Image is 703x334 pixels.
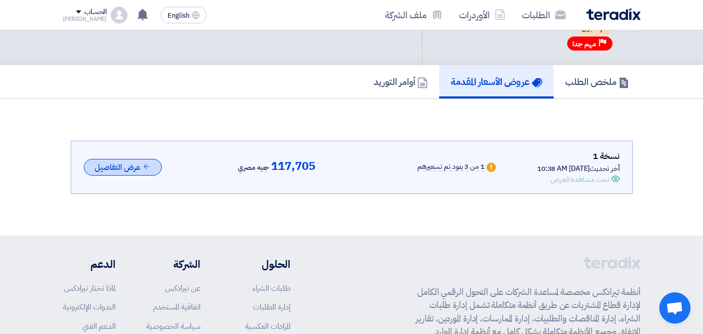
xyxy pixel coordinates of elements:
[451,3,514,27] a: الأوردرات
[554,65,641,98] a: ملخص الطلب
[63,16,107,22] div: [PERSON_NAME]
[537,150,620,163] div: نسخة 1
[451,76,542,88] h5: عروض الأسعار المقدمة
[417,163,484,171] div: 1 من 3 بنود تم تسعيرهم
[439,65,554,98] a: عروض الأسعار المقدمة
[659,292,691,324] a: Open chat
[84,159,162,176] button: عرض التفاصيل
[514,3,574,27] a: الطلبات
[245,320,290,332] a: المزادات العكسية
[63,256,116,272] li: الدعم
[232,256,290,272] li: الحلول
[146,256,200,272] li: الشركة
[168,12,189,19] span: English
[82,320,116,332] a: الدعم الفني
[111,7,127,23] img: profile_test.png
[252,282,290,294] a: طلبات الشراء
[253,301,290,313] a: إدارة الطلبات
[238,162,269,174] span: جنيه مصري
[537,163,620,174] div: أخر تحديث [DATE] 10:38 AM
[84,8,107,17] div: الحساب
[146,320,200,332] a: سياسة الخصوصية
[572,39,596,49] span: مهم جدا
[551,174,609,185] div: تمت مشاهدة العرض
[63,301,116,313] a: الندوات الإلكترونية
[374,76,428,88] h5: أوامر التوريد
[161,7,207,23] button: English
[165,282,200,294] a: عن تيرادكس
[362,65,439,98] a: أوامر التوريد
[565,76,629,88] h5: ملخص الطلب
[586,8,641,20] img: Teradix logo
[377,3,451,27] a: ملف الشركة
[153,301,200,313] a: اتفاقية المستخدم
[64,282,116,294] a: لماذا تختار تيرادكس
[271,160,315,172] span: 117,705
